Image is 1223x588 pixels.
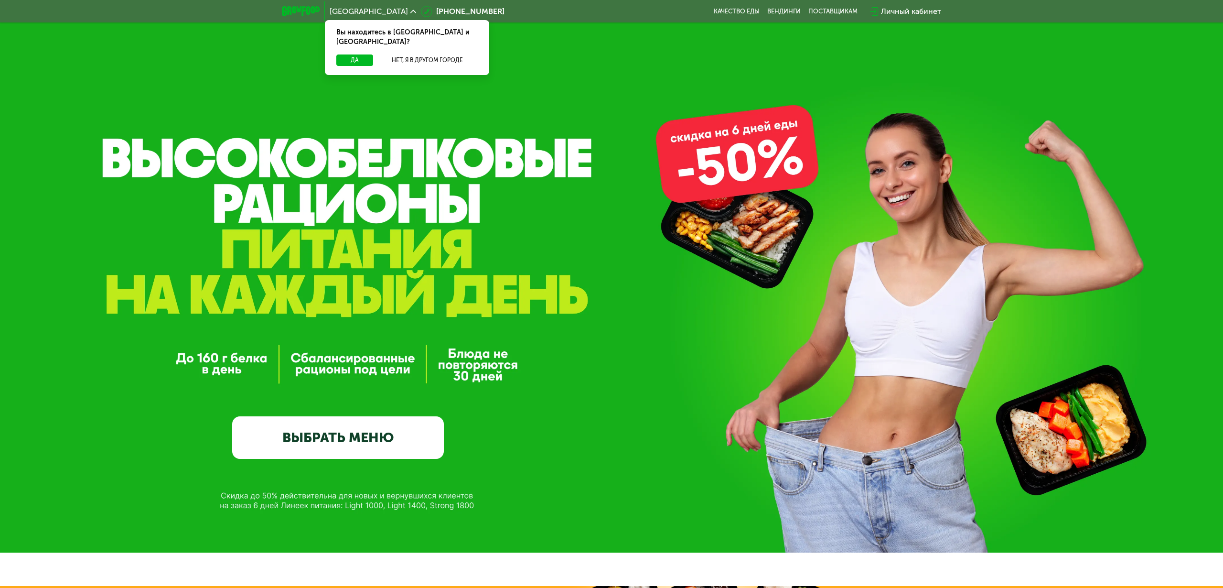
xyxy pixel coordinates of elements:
[881,6,941,17] div: Личный кабинет
[330,8,408,15] span: [GEOGRAPHIC_DATA]
[808,8,858,15] div: поставщикам
[377,54,478,66] button: Нет, я в другом городе
[767,8,801,15] a: Вендинги
[232,416,444,459] a: ВЫБРАТЬ МЕНЮ
[336,54,373,66] button: Да
[714,8,760,15] a: Качество еды
[325,20,489,54] div: Вы находитесь в [GEOGRAPHIC_DATA] и [GEOGRAPHIC_DATA]?
[421,6,504,17] a: [PHONE_NUMBER]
